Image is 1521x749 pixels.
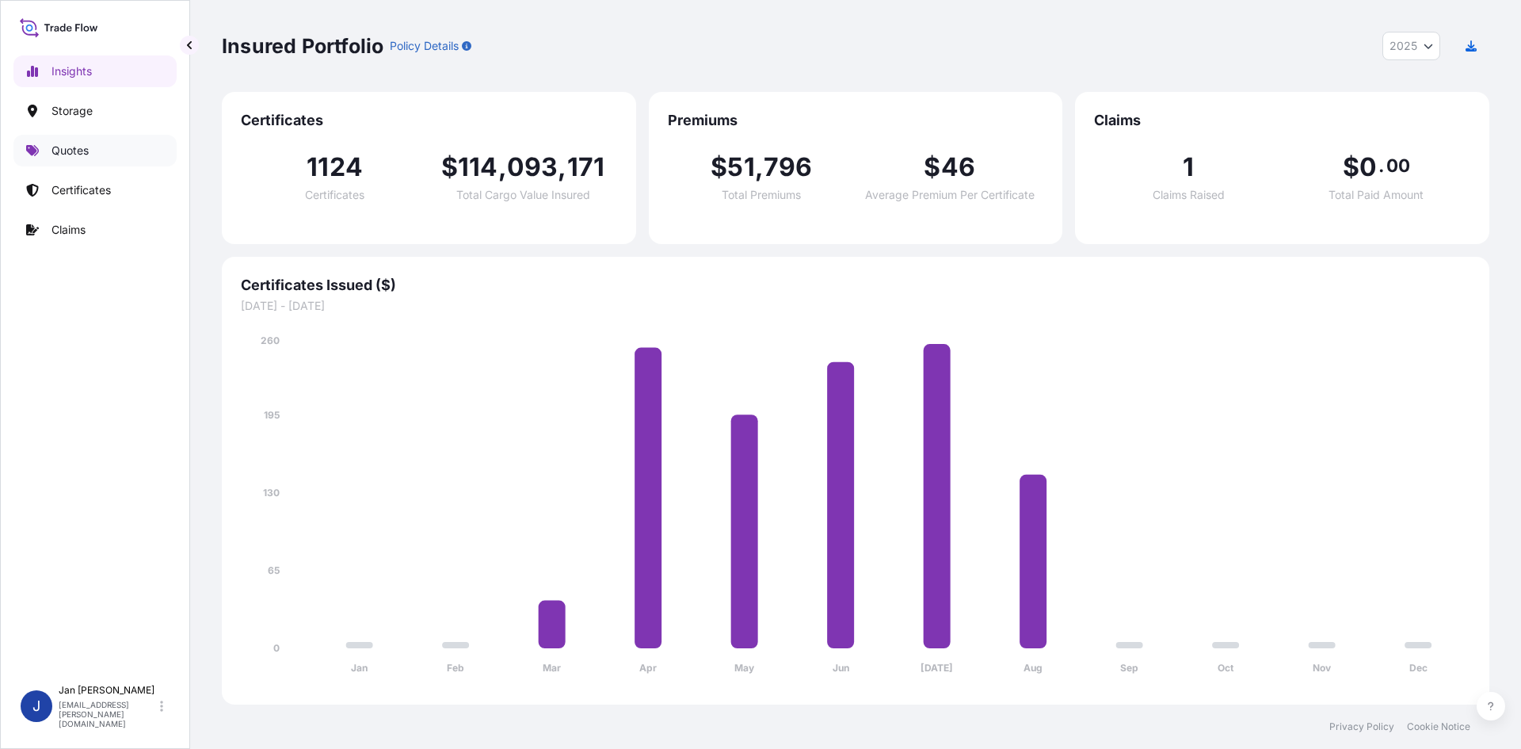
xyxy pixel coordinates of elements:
[13,135,177,166] a: Quotes
[764,155,813,180] span: 796
[1183,155,1194,180] span: 1
[1094,111,1470,130] span: Claims
[441,155,458,180] span: $
[261,334,280,346] tspan: 260
[924,155,940,180] span: $
[639,662,657,674] tspan: Apr
[241,276,1470,295] span: Certificates Issued ($)
[456,189,590,201] span: Total Cargo Value Insured
[51,143,89,159] p: Quotes
[1343,155,1359,180] span: $
[447,662,464,674] tspan: Feb
[755,155,764,180] span: ,
[498,155,507,180] span: ,
[1409,662,1428,674] tspan: Dec
[273,642,280,654] tspan: 0
[543,662,561,674] tspan: Mar
[51,103,93,119] p: Storage
[734,662,755,674] tspan: May
[390,38,459,54] p: Policy Details
[558,155,566,180] span: ,
[51,222,86,238] p: Claims
[727,155,754,180] span: 51
[722,189,801,201] span: Total Premiums
[921,662,953,674] tspan: [DATE]
[1329,720,1394,733] a: Privacy Policy
[59,684,157,697] p: Jan [PERSON_NAME]
[941,155,975,180] span: 46
[865,189,1035,201] span: Average Premium Per Certificate
[32,698,40,714] span: J
[263,487,280,499] tspan: 130
[13,95,177,127] a: Storage
[351,662,368,674] tspan: Jan
[711,155,727,180] span: $
[1120,662,1138,674] tspan: Sep
[1218,662,1234,674] tspan: Oct
[1313,662,1332,674] tspan: Nov
[1382,32,1440,60] button: Year Selector
[1153,189,1225,201] span: Claims Raised
[305,189,364,201] span: Certificates
[241,298,1470,314] span: [DATE] - [DATE]
[241,111,617,130] span: Certificates
[1389,38,1417,54] span: 2025
[668,111,1044,130] span: Premiums
[13,174,177,206] a: Certificates
[1378,159,1384,172] span: .
[567,155,605,180] span: 171
[507,155,558,180] span: 093
[1359,155,1377,180] span: 0
[307,155,363,180] span: 1124
[13,214,177,246] a: Claims
[458,155,498,180] span: 114
[59,700,157,728] p: [EMAIL_ADDRESS][PERSON_NAME][DOMAIN_NAME]
[51,182,111,198] p: Certificates
[268,564,280,576] tspan: 65
[1328,189,1424,201] span: Total Paid Amount
[1386,159,1410,172] span: 00
[13,55,177,87] a: Insights
[222,33,383,59] p: Insured Portfolio
[833,662,849,674] tspan: Jun
[51,63,92,79] p: Insights
[264,409,280,421] tspan: 195
[1407,720,1470,733] a: Cookie Notice
[1024,662,1043,674] tspan: Aug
